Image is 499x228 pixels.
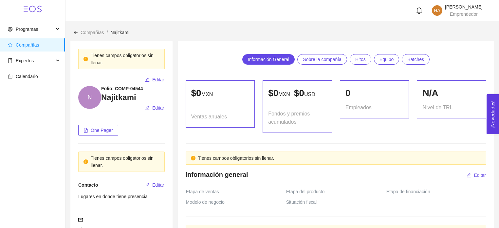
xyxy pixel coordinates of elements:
[445,4,483,10] span: [PERSON_NAME]
[434,5,440,16] span: HA
[152,76,164,83] span: Editar
[466,170,486,180] button: editEditar
[81,30,104,35] span: Compañías
[304,92,315,97] span: USD
[191,113,227,121] span: Ventas anuales
[407,54,424,64] span: Batches
[107,30,108,35] span: /
[110,30,129,35] span: Najitkami
[191,86,249,100] p: $ 0
[386,188,434,195] span: Etapa de financiación
[88,86,92,109] span: N
[186,188,222,195] span: Etapa de ventas
[8,58,12,63] span: book
[303,54,342,64] span: Sobre la compañía
[487,94,499,134] button: Open Feedback Widget
[16,27,38,32] span: Programas
[145,180,165,190] button: editEditar
[91,127,113,134] span: One Pager
[145,183,150,188] span: edit
[416,7,423,14] span: bell
[83,128,88,133] span: file-pdf
[402,54,430,65] a: Batches
[16,42,39,48] span: Compañías
[101,86,143,91] strong: Folio: COMP-04544
[83,57,88,61] span: exclamation-circle
[78,194,148,199] span: Lugares en donde tiene presencia
[286,198,320,206] span: Situación fiscal
[379,54,394,64] span: Equipo
[8,74,12,79] span: calendar
[186,170,248,179] h4: Información general
[350,54,371,65] a: Hitos
[78,182,98,188] span: Contacto
[78,218,83,222] span: mail
[83,159,88,164] span: exclamation-circle
[345,86,404,100] div: 0
[355,54,366,64] span: Hitos
[8,27,12,31] span: global
[91,155,159,169] div: Tienes campos obligatorios sin llenar.
[186,198,228,206] span: Modelo de negocio
[297,54,347,65] a: Sobre la compañía
[91,52,159,66] div: Tienes campos obligatorios sin llenar.
[278,92,290,97] span: MXN
[374,54,399,65] a: Equipo
[422,103,453,112] span: Nivel de TRL
[101,92,165,103] h3: Najitkami
[16,58,34,63] span: Expertos
[152,104,164,112] span: Editar
[78,125,118,135] button: file-pdfOne Pager
[145,103,165,113] button: editEditar
[268,86,326,100] p: $ 0 $ 0
[201,92,213,97] span: MXN
[198,155,481,162] div: Tienes campos obligatorios sin llenar.
[268,110,326,126] span: Fondos y premios acumulados
[286,188,328,195] span: Etapa del producto
[474,172,486,179] span: Editar
[152,181,164,189] span: Editar
[145,106,150,111] span: edit
[145,74,165,85] button: editEditar
[345,103,372,112] span: Empleados
[467,173,471,178] span: edit
[73,30,78,35] span: arrow-left
[248,54,289,64] span: Información General
[422,86,481,100] div: N/A
[16,74,38,79] span: Calendario
[242,54,295,65] a: Información General
[191,156,195,160] span: exclamation-circle
[145,77,150,83] span: edit
[450,11,478,17] span: Emprendedor
[8,43,12,47] span: star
